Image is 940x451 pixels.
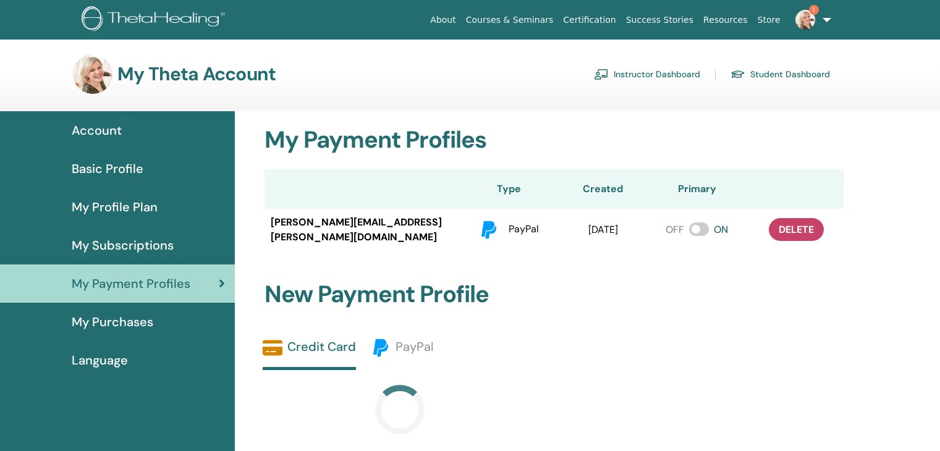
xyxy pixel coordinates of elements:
span: OFF [666,223,684,236]
a: Courses & Seminars [461,9,559,32]
a: Student Dashboard [730,64,830,84]
div: [DATE] [572,222,635,237]
span: Basic Profile [72,159,143,178]
h2: New Payment Profile [257,280,851,309]
th: Primary [640,169,753,209]
img: default.jpg [795,10,815,30]
img: paypal.svg [479,220,499,240]
a: Credit Card [263,338,356,370]
span: delete [779,223,814,236]
a: Store [753,9,785,32]
img: graduation-cap.svg [730,69,745,80]
span: Language [72,351,128,369]
img: paypal.svg [371,338,391,358]
span: PayPal [509,222,539,235]
span: My Purchases [72,313,153,331]
th: Type [452,169,565,209]
h2: My Payment Profiles [257,126,851,154]
img: chalkboard-teacher.svg [594,69,609,80]
span: [PERSON_NAME][EMAIL_ADDRESS][PERSON_NAME][DOMAIN_NAME] [271,215,446,245]
img: default.jpg [73,54,112,94]
span: Account [72,121,122,140]
a: Success Stories [621,9,698,32]
span: My Subscriptions [72,236,174,255]
span: 1 [809,5,819,15]
img: logo.png [82,6,229,34]
a: Certification [558,9,620,32]
span: ON [714,223,728,236]
span: My Payment Profiles [72,274,190,293]
a: Resources [698,9,753,32]
span: My Profile Plan [72,198,158,216]
span: PayPal [396,339,433,355]
th: Created [565,169,641,209]
img: credit-card-solid.svg [263,338,282,358]
a: Instructor Dashboard [594,64,700,84]
h3: My Theta Account [117,63,276,85]
button: delete [769,218,824,241]
a: About [425,9,460,32]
